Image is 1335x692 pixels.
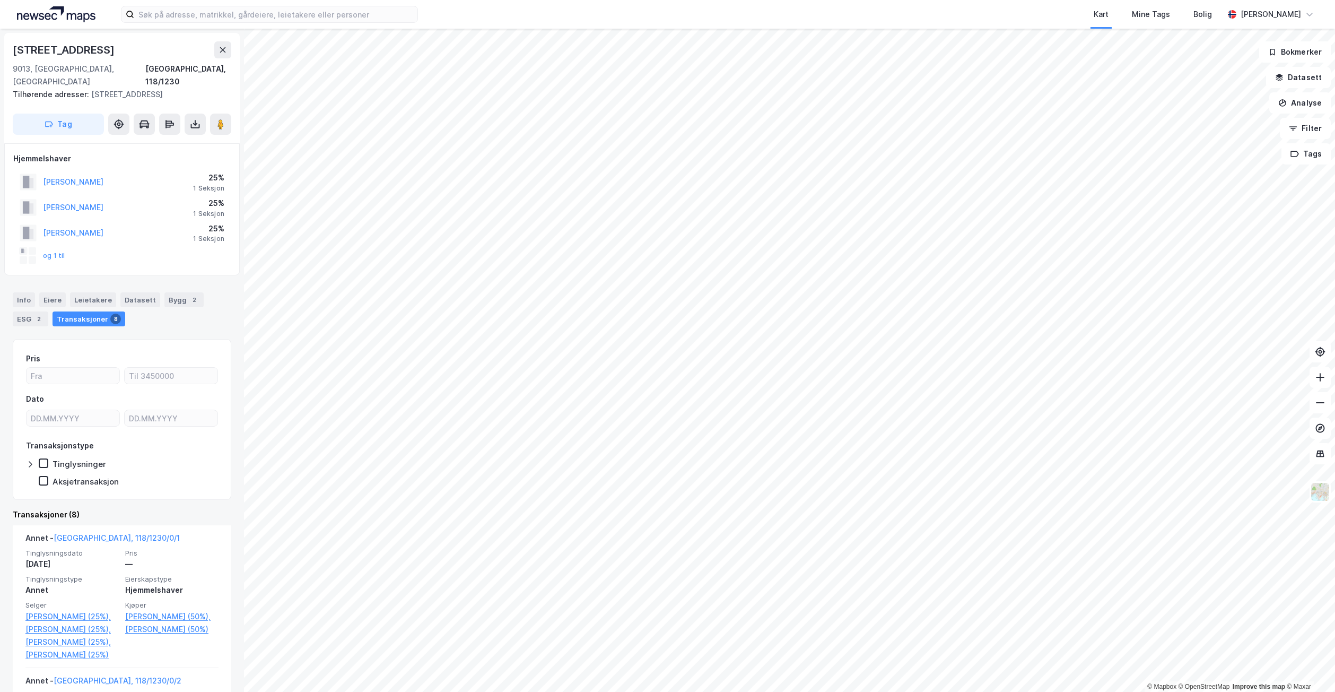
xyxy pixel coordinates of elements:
span: Pris [125,549,219,558]
div: 1 Seksjon [193,235,224,243]
img: logo.a4113a55bc3d86da70a041830d287a7e.svg [17,6,95,22]
button: Bokmerker [1259,41,1331,63]
div: Dato [26,393,44,405]
div: Pris [26,352,40,365]
div: Mine Tags [1132,8,1170,21]
a: [PERSON_NAME] (50%), [125,610,219,623]
input: Fra [27,368,119,384]
span: Kjøper [125,601,219,610]
div: Tinglysninger [53,459,106,469]
div: Bolig [1193,8,1212,21]
input: Søk på adresse, matrikkel, gårdeiere, leietakere eller personer [134,6,417,22]
div: 8 [110,314,121,324]
a: [GEOGRAPHIC_DATA], 118/1230/0/2 [54,676,181,685]
div: Hjemmelshaver [13,152,231,165]
iframe: Chat Widget [1282,641,1335,692]
div: ESG [13,312,48,326]
span: Selger [25,601,119,610]
button: Filter [1280,118,1331,139]
div: Annet [25,584,119,596]
div: Info [13,292,35,307]
input: DD.MM.YYYY [27,410,119,426]
img: Z [1310,482,1330,502]
div: Transaksjoner [53,312,125,326]
span: Tilhørende adresser: [13,90,91,99]
div: 25% [193,171,224,184]
a: Mapbox [1147,683,1176,690]
button: Datasett [1266,67,1331,88]
div: Aksjetransaksjon [53,477,119,487]
div: 1 Seksjon [193,210,224,218]
div: 2 [189,295,199,305]
span: Eierskapstype [125,575,219,584]
button: Analyse [1269,92,1331,114]
div: 9013, [GEOGRAPHIC_DATA], [GEOGRAPHIC_DATA] [13,63,145,88]
span: Tinglysningstype [25,575,119,584]
a: [PERSON_NAME] (25%) [25,648,119,661]
div: [STREET_ADDRESS] [13,41,117,58]
div: Transaksjonstype [26,439,94,452]
div: Leietakere [70,292,116,307]
a: [PERSON_NAME] (25%), [25,636,119,648]
div: 25% [193,222,224,235]
a: OpenStreetMap [1179,683,1230,690]
div: Kontrollprogram for chat [1282,641,1335,692]
span: Tinglysningsdato [25,549,119,558]
div: 25% [193,197,224,210]
a: [PERSON_NAME] (25%), [25,623,119,636]
div: 2 [33,314,44,324]
div: Annet - [25,532,180,549]
div: Bygg [164,292,204,307]
input: DD.MM.YYYY [125,410,217,426]
div: [GEOGRAPHIC_DATA], 118/1230 [145,63,231,88]
a: Improve this map [1233,683,1285,690]
div: Kart [1094,8,1109,21]
div: Hjemmelshaver [125,584,219,596]
button: Tag [13,114,104,135]
a: [PERSON_NAME] (50%) [125,623,219,636]
div: [DATE] [25,558,119,570]
div: [PERSON_NAME] [1241,8,1301,21]
div: 1 Seksjon [193,184,224,193]
div: Transaksjoner (8) [13,508,231,521]
a: [GEOGRAPHIC_DATA], 118/1230/0/1 [54,533,180,542]
div: — [125,558,219,570]
div: Eiere [39,292,66,307]
a: [PERSON_NAME] (25%), [25,610,119,623]
div: Annet - [25,674,181,691]
div: Datasett [120,292,160,307]
input: Til 3450000 [125,368,217,384]
button: Tags [1281,143,1331,165]
div: [STREET_ADDRESS] [13,88,223,101]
